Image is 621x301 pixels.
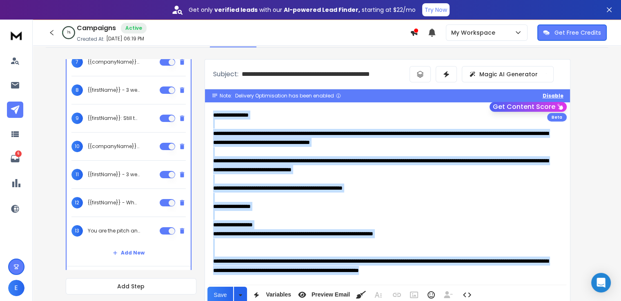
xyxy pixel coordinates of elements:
[8,280,24,296] button: E
[77,23,116,33] h1: Campaigns
[106,245,151,261] button: Add New
[88,59,140,65] p: {{companyName}}: {{Ready to raise|Raising soon|is your next raise coming up|gearing up to fundrai...
[71,84,83,96] span: 8
[71,197,83,208] span: 12
[106,35,144,42] p: [DATE] 06:19 PM
[591,273,611,292] div: Open Intercom Messenger
[235,93,341,99] div: Delivery Optimisation has been enabled
[189,6,416,14] p: Get only with our starting at $22/mo
[422,3,450,16] button: Try Now
[88,171,140,178] p: {{firstName}} - 3 weeks. 3 fixes!
[310,291,352,298] span: Preview Email
[88,143,140,150] p: {{companyName}}: You know your team’s not ready!
[121,23,147,33] div: Active
[88,87,140,93] p: {{firstName}} - 3 weeks. 3 fixes!
[71,169,83,180] span: 11
[220,93,232,99] span: Note:
[88,199,140,206] p: {{firstName}} - What one founder did before raising.
[462,66,554,82] button: Magic AI Generator
[15,150,22,157] p: 6
[71,56,83,68] span: 7
[77,36,105,42] p: Created At:
[547,113,567,122] div: Beta
[71,113,83,124] span: 9
[543,93,563,99] button: Disable
[71,225,83,237] span: 13
[284,6,360,14] strong: AI-powered Lead Finder,
[214,6,258,14] strong: verified leads
[479,70,538,78] p: Magic AI Generator
[451,29,499,37] p: My Workspace
[537,24,607,41] button: Get Free Credits
[67,30,71,35] p: 1 %
[7,150,23,167] a: 6
[213,69,238,79] p: Subject:
[554,29,601,37] p: Get Free Credits
[425,6,447,14] p: Try Now
[264,291,293,298] span: Variables
[66,278,196,294] button: Add Step
[71,141,83,152] span: 10
[8,28,24,43] img: logo
[88,115,140,122] p: {{firstName}}: Still the bottleneck?
[88,228,140,234] p: You are the pitch and the problem!
[490,102,567,112] button: Get Content Score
